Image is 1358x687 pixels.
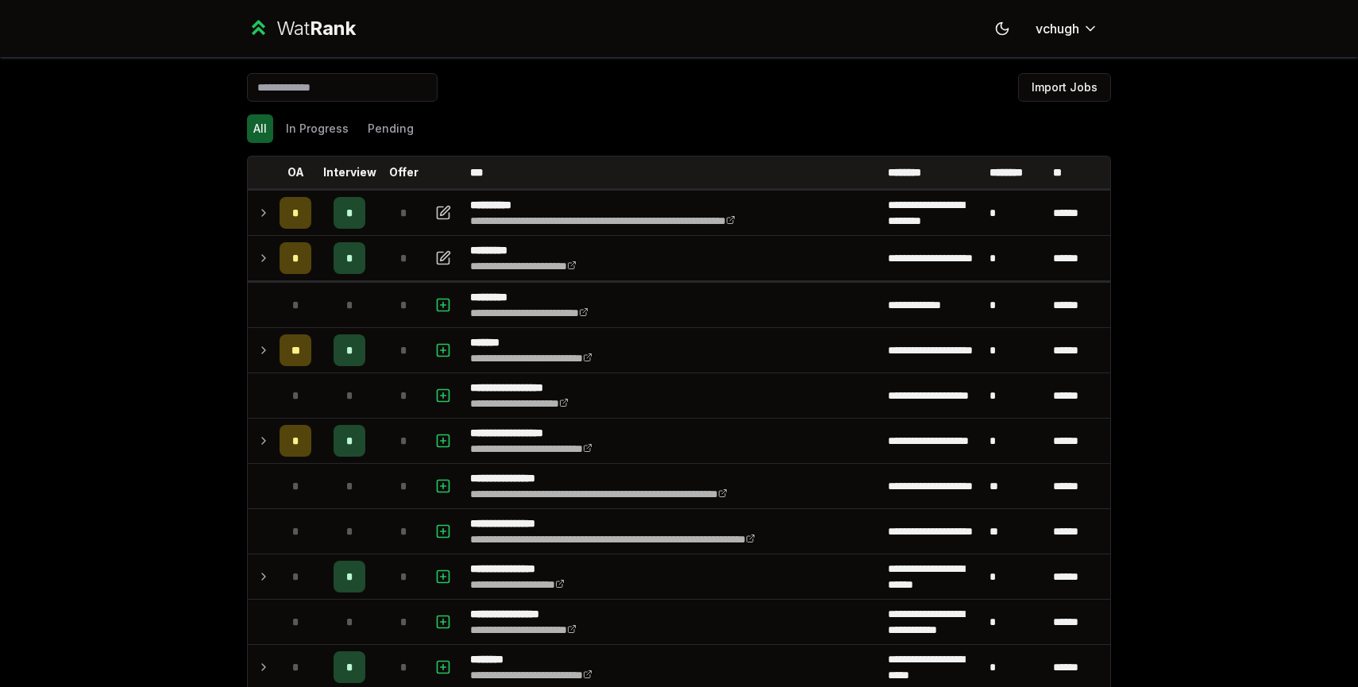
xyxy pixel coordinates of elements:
[1023,14,1111,43] button: vchugh
[389,164,419,180] p: Offer
[280,114,355,143] button: In Progress
[1018,73,1111,102] button: Import Jobs
[247,16,356,41] a: WatRank
[323,164,376,180] p: Interview
[276,16,356,41] div: Wat
[361,114,420,143] button: Pending
[247,114,273,143] button: All
[310,17,356,40] span: Rank
[287,164,304,180] p: OA
[1036,19,1079,38] span: vchugh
